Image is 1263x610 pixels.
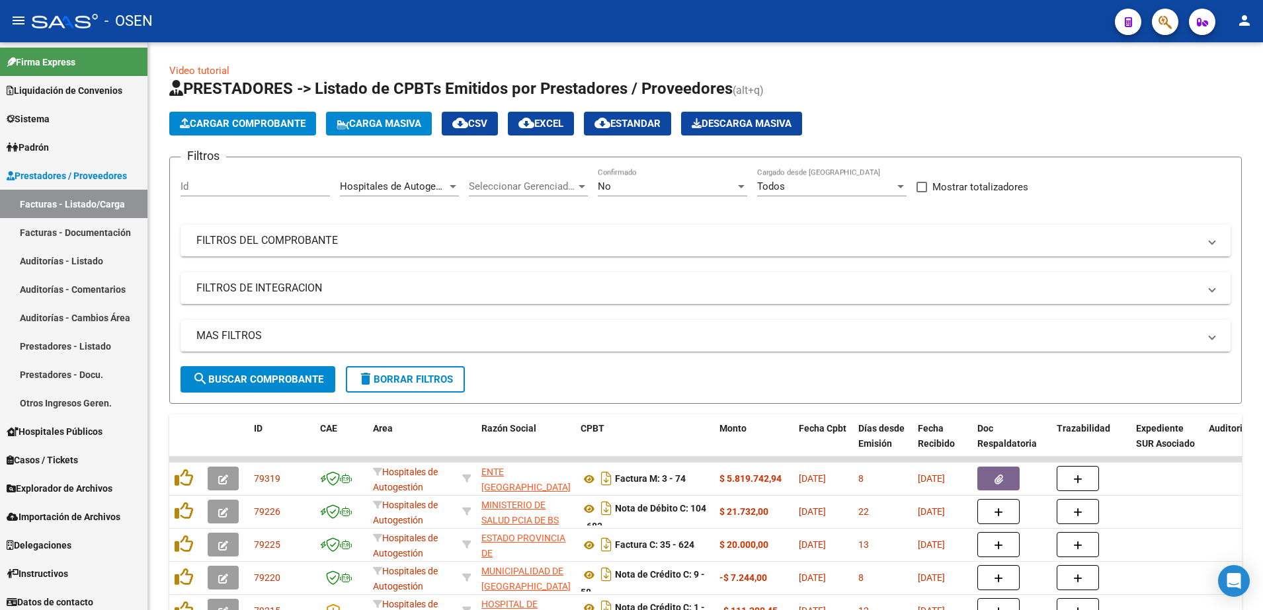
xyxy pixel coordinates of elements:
span: (alt+q) [733,84,764,96]
span: MINISTERIO DE SALUD PCIA DE BS AS [481,500,559,541]
span: Todos [757,180,785,192]
strong: Nota de Crédito C: 9 - 58 [581,570,705,598]
span: Sistema [7,112,50,126]
span: [DATE] [799,572,826,583]
span: Monto [719,423,747,434]
span: MUNICIPALIDAD DE [GEOGRAPHIC_DATA] [481,566,571,591]
span: 8 [858,572,864,583]
span: [DATE] [918,539,945,550]
mat-icon: person [1237,13,1252,28]
span: Prestadores / Proveedores [7,169,127,183]
mat-icon: menu [11,13,26,28]
span: Cargar Comprobante [180,118,306,130]
datatable-header-cell: Trazabilidad [1051,414,1131,473]
strong: -$ 7.244,00 [719,572,767,583]
span: 13 [858,539,869,550]
mat-panel-title: FILTROS DEL COMPROBANTE [196,233,1199,248]
span: [DATE] [799,473,826,484]
span: Instructivos [7,566,68,581]
span: CPBT [581,423,604,434]
mat-icon: cloud_download [452,115,468,131]
span: Area [373,423,393,434]
div: 30673377544 [481,531,570,558]
span: Estandar [594,118,661,130]
button: Estandar [584,112,671,135]
mat-icon: delete [358,371,374,387]
span: Seleccionar Gerenciador [469,180,576,192]
span: 79226 [254,506,280,517]
mat-icon: cloud_download [518,115,534,131]
span: Hospitales de Autogestión [373,500,438,525]
span: [DATE] [799,506,826,517]
datatable-header-cell: Area [368,414,457,473]
div: 30718899326 [481,465,570,492]
i: Descargar documento [598,468,615,489]
span: Auditoria [1209,423,1248,434]
span: CSV [452,118,487,130]
datatable-header-cell: ID [249,414,315,473]
div: 30626983398 [481,498,570,525]
span: Expediente SUR Asociado [1136,423,1195,449]
i: Descargar documento [598,564,615,585]
span: 8 [858,473,864,484]
span: Delegaciones [7,538,71,553]
span: Casos / Tickets [7,453,78,467]
span: CAE [320,423,337,434]
mat-icon: search [192,371,208,387]
h3: Filtros [181,147,226,165]
mat-expansion-panel-header: FILTROS DEL COMPROBANTE [181,225,1231,256]
mat-icon: cloud_download [594,115,610,131]
span: Fecha Cpbt [799,423,846,434]
span: Datos de contacto [7,595,93,609]
span: Importación de Archivos [7,510,120,524]
strong: Factura M: 3 - 74 [615,474,686,484]
datatable-header-cell: Doc Respaldatoria [972,414,1051,473]
span: Hospitales de Autogestión [373,467,438,492]
mat-panel-title: MAS FILTROS [196,328,1199,343]
datatable-header-cell: Fecha Recibido [913,414,972,473]
mat-expansion-panel-header: MAS FILTROS [181,320,1231,352]
span: [DATE] [918,572,945,583]
span: EXCEL [518,118,563,130]
span: [DATE] [918,506,945,517]
datatable-header-cell: Razón Social [476,414,575,473]
button: Descarga Masiva [681,112,802,135]
span: Borrar Filtros [358,373,453,385]
button: CSV [442,112,498,135]
datatable-header-cell: Monto [714,414,794,473]
span: Hospitales de Autogestión [340,180,458,192]
div: 34999257560 [481,564,570,591]
strong: $ 5.819.742,94 [719,473,782,484]
span: Fecha Recibido [918,423,955,449]
app-download-masive: Descarga masiva de comprobantes (adjuntos) [681,112,802,135]
div: Open Intercom Messenger [1218,565,1250,597]
strong: Factura C: 35 - 624 [615,540,694,551]
strong: $ 21.732,00 [719,506,768,517]
span: Hospitales de Autogestión [373,566,438,591]
span: ID [254,423,263,434]
span: PRESTADORES -> Listado de CPBTs Emitidos por Prestadores / Proveedores [169,79,733,98]
button: EXCEL [508,112,574,135]
mat-expansion-panel-header: FILTROS DE INTEGRACION [181,272,1231,304]
span: Explorador de Archivos [7,481,112,496]
span: ESTADO PROVINCIA DE [GEOGRAPHIC_DATA][PERSON_NAME] [481,533,571,588]
span: Hospitales de Autogestión [373,533,438,558]
span: Carga Masiva [337,118,421,130]
span: [DATE] [799,539,826,550]
span: Firma Express [7,55,75,69]
strong: Nota de Débito C: 104 - 683 [581,504,706,532]
span: Padrón [7,140,49,155]
span: Descarga Masiva [692,118,792,130]
span: Razón Social [481,423,536,434]
i: Descargar documento [598,498,615,519]
span: ENTE [GEOGRAPHIC_DATA][PERSON_NAME] [481,467,571,508]
datatable-header-cell: CPBT [575,414,714,473]
span: Liquidación de Convenios [7,83,122,98]
i: Descargar documento [598,534,615,555]
button: Cargar Comprobante [169,112,316,135]
span: Buscar Comprobante [192,373,323,385]
span: - OSEN [104,7,153,36]
span: Doc Respaldatoria [977,423,1037,449]
span: Hospitales Públicos [7,424,102,439]
button: Buscar Comprobante [181,366,335,393]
